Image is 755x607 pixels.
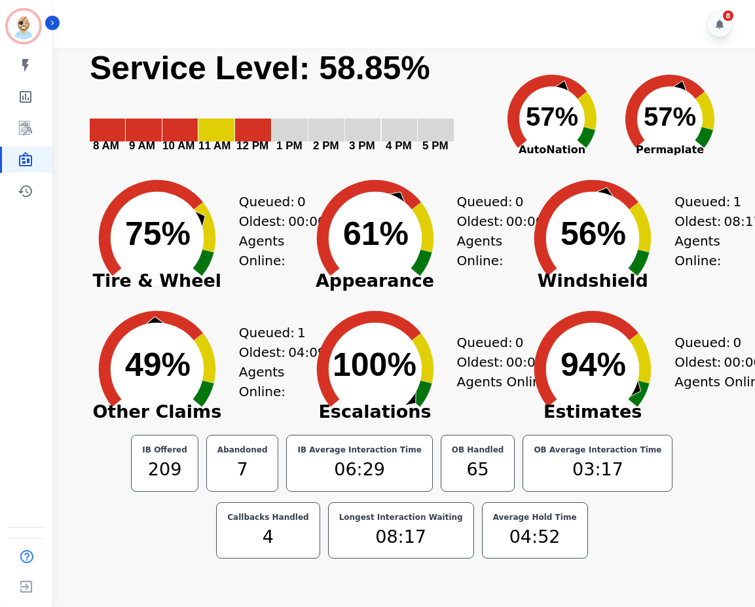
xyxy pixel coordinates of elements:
[239,192,337,212] div: Queued:
[288,212,326,231] span: 00:00
[531,456,664,483] div: 03:17
[295,456,424,483] div: 06:29
[506,352,544,372] span: 00:00
[276,139,303,152] text: 1 PM
[313,139,339,152] text: 2 PM
[239,323,337,342] div: Queued:
[457,372,568,392] div: Agents Online:
[236,139,268,152] text: 12 PM
[343,215,409,252] text: 61%
[561,346,626,383] text: 94%
[239,231,350,270] div: Agents Online:
[125,215,191,252] text: 75%
[349,139,375,152] text: 3 PM
[225,524,311,551] div: 4
[457,192,555,212] div: Queued:
[490,511,580,524] div: Average Hold Time
[457,352,555,372] div: Oldest:
[511,405,674,418] span: Estimates
[506,212,544,231] span: 00:00
[8,10,39,42] img: Bordered avatar
[490,524,580,551] div: 04:52
[723,10,733,21] div: 8
[215,443,270,456] div: Abandoned
[293,274,457,287] span: Appearance
[449,443,507,456] div: OB Handled
[457,333,555,352] div: Queued:
[139,443,190,456] div: IB Offered
[333,346,416,383] text: 100%
[88,48,485,170] svg: Service Level: 0%
[75,274,239,287] span: Tire & Wheel
[288,342,326,362] span: 04:09
[644,102,696,131] text: 57%
[526,102,578,131] text: 57%
[449,456,507,483] div: 65
[239,342,337,362] div: Oldest:
[457,231,568,270] div: Agents Online:
[531,443,664,456] div: OB Average Interaction Time
[733,192,741,212] span: 1
[561,215,626,252] text: 56%
[611,142,729,158] span: Permaplate
[198,139,230,152] text: 11 AM
[733,333,741,352] span: 0
[239,212,337,231] div: Oldest:
[129,139,155,152] text: 9 AM
[295,443,424,456] div: IB Average Interaction Time
[493,142,611,158] span: AutoNation
[90,50,430,86] text: Service Level: 58.85%
[225,511,311,524] div: Callbacks Handled
[511,274,674,287] span: Windshield
[125,346,191,383] text: 49%
[139,456,190,483] div: 209
[293,405,457,418] span: Escalations
[93,139,119,152] text: 8 AM
[239,362,350,401] div: Agents Online:
[215,456,270,483] div: 7
[75,405,239,418] span: Other Claims
[162,139,194,152] text: 10 AM
[337,511,466,524] div: Longest Interaction Waiting
[337,524,466,551] div: 08:17
[422,139,449,152] text: 5 PM
[386,139,412,152] text: 4 PM
[457,212,555,231] div: Oldest:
